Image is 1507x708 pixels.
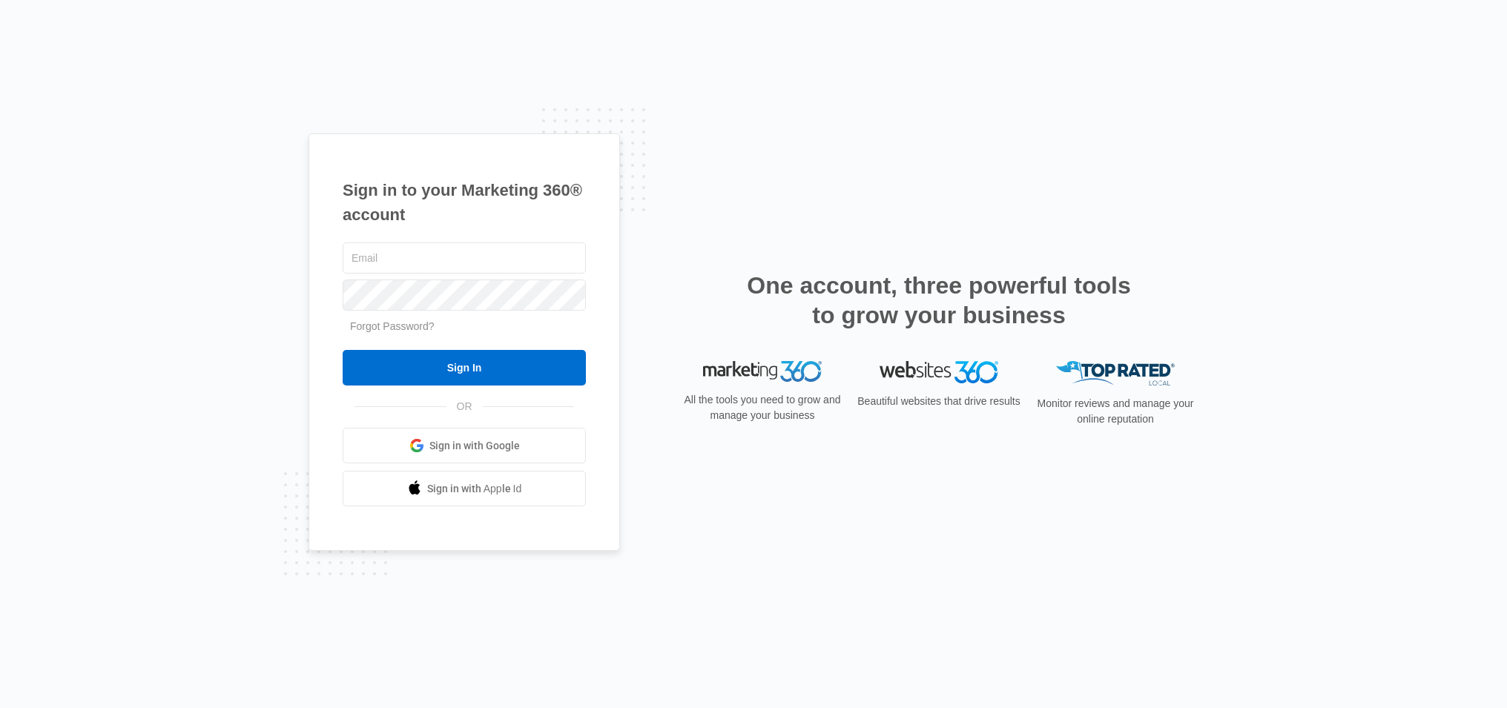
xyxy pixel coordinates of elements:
img: Top Rated Local [1056,361,1175,386]
p: Monitor reviews and manage your online reputation [1032,396,1198,427]
img: Websites 360 [880,361,998,383]
h2: One account, three powerful tools to grow your business [742,271,1135,330]
input: Sign In [343,350,586,386]
input: Email [343,242,586,274]
a: Forgot Password? [350,320,435,332]
h1: Sign in to your Marketing 360® account [343,178,586,227]
p: All the tools you need to grow and manage your business [679,392,845,423]
a: Sign in with Apple Id [343,471,586,506]
span: Sign in with Apple Id [427,481,522,497]
a: Sign in with Google [343,428,586,463]
span: Sign in with Google [429,438,520,454]
p: Beautiful websites that drive results [856,394,1022,409]
img: Marketing 360 [703,361,822,382]
span: OR [446,399,483,414]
